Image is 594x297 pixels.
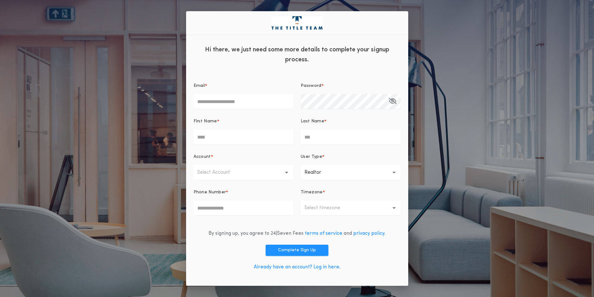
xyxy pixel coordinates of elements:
[301,94,401,109] input: Password*
[272,16,322,30] img: logo
[301,200,401,215] button: Select timezone
[194,189,226,196] p: Phone Number
[353,231,386,236] a: privacy policy.
[254,265,340,270] a: Already have an account? Log in here.
[194,118,217,125] p: First Name
[194,200,294,215] input: Phone Number*
[208,230,386,237] div: By signing up, you agree to 24|Seven Fees and
[305,231,342,236] a: terms of service
[194,83,205,89] p: Email
[194,165,294,180] button: Select Account
[301,130,401,144] input: Last Name*
[186,40,408,68] div: Hi there, we just need some more details to complete your signup process.
[301,118,324,125] p: Last Name
[194,94,294,109] input: Email*
[304,204,350,212] p: Select timezone
[301,83,322,89] p: Password
[194,154,211,160] p: Account
[197,169,240,176] p: Select Account
[301,154,322,160] p: User Type
[301,189,323,196] p: Timezone
[304,169,331,176] p: Realtor
[389,94,396,109] button: Password*
[194,130,294,144] input: First Name*
[266,245,328,256] button: Complete Sign Up
[301,165,401,180] button: Realtor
